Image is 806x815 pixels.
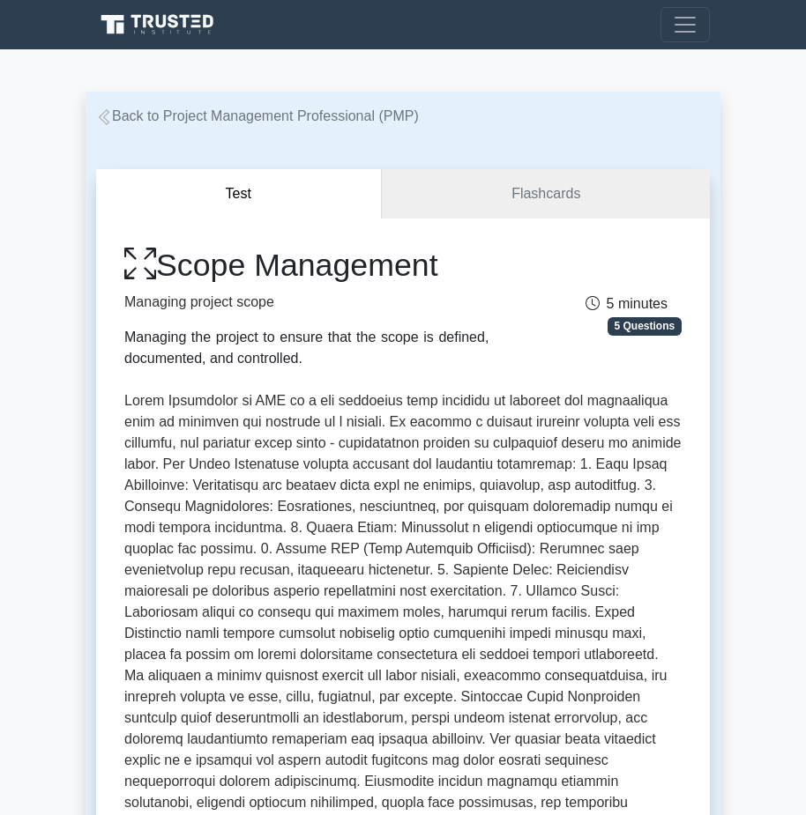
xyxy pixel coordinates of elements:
[608,317,682,335] span: 5 Questions
[96,169,382,219] button: Test
[96,108,419,123] a: Back to Project Management Professional (PMP)
[586,296,668,311] span: 5 minutes
[382,169,710,219] a: Flashcards
[124,327,489,369] div: Managing the project to ensure that the scope is defined, documented, and controlled.
[124,247,489,285] h1: Scope Management
[124,292,489,313] p: Managing project scope
[660,7,710,42] button: Toggle navigation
